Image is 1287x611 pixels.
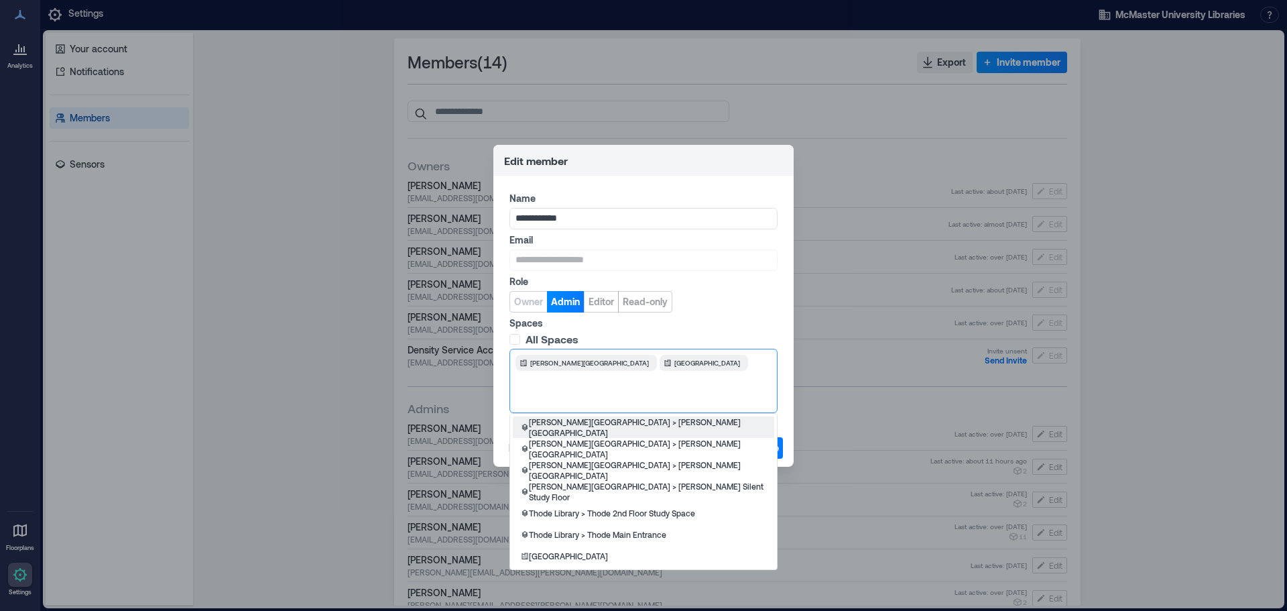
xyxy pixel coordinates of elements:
span: [GEOGRAPHIC_DATA] [674,357,740,368]
button: Remove [504,437,548,459]
header: Edit member [493,145,794,176]
span: Editor [589,295,614,309]
span: All Spaces [526,333,578,346]
label: Spaces [509,317,775,330]
p: Thode Library > Thode Main Entrance [529,529,666,540]
span: Read-only [623,295,668,309]
button: Editor [584,291,619,313]
button: Owner [509,291,548,313]
p: [PERSON_NAME][GEOGRAPHIC_DATA] > [PERSON_NAME][GEOGRAPHIC_DATA] [529,438,766,459]
span: [PERSON_NAME][GEOGRAPHIC_DATA] [530,357,649,368]
p: [PERSON_NAME][GEOGRAPHIC_DATA] > [PERSON_NAME][GEOGRAPHIC_DATA] [529,416,766,438]
button: Admin [547,291,584,313]
label: Role [509,275,775,288]
span: Owner [514,295,543,309]
span: Admin [551,295,580,309]
button: Read-only [618,291,672,313]
label: Email [509,233,775,247]
p: [GEOGRAPHIC_DATA] [529,551,608,561]
p: [PERSON_NAME][GEOGRAPHIC_DATA] > [PERSON_NAME] Silent Study Floor [529,481,766,502]
label: Name [509,192,775,205]
p: [PERSON_NAME][GEOGRAPHIC_DATA] > [PERSON_NAME][GEOGRAPHIC_DATA] [529,459,766,481]
span: Remove [508,441,544,455]
p: Thode Library > Thode 2nd Floor Study Space [529,508,695,518]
